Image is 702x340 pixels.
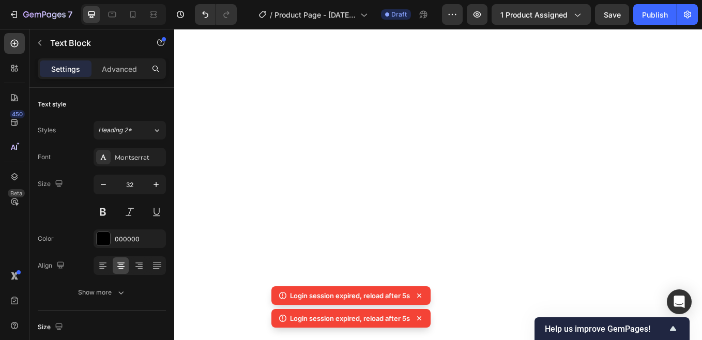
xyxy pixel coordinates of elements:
div: Undo/Redo [195,4,237,25]
span: Product Page - [DATE] 08:03:36 [274,9,356,20]
div: Montserrat [115,153,163,162]
button: Show more [38,283,166,302]
span: Draft [391,10,407,19]
div: Text style [38,100,66,109]
button: Publish [633,4,677,25]
p: Text Block [50,37,138,49]
span: 1 product assigned [500,9,568,20]
button: Save [595,4,629,25]
div: Size [38,177,65,191]
div: Font [38,152,51,162]
div: 000000 [115,235,163,244]
div: Styles [38,126,56,135]
p: Settings [51,64,80,74]
div: Show more [78,287,126,298]
span: Help us improve GemPages! [545,324,667,334]
button: Show survey - Help us improve GemPages! [545,322,679,335]
span: Heading 2* [98,126,132,135]
div: Align [38,259,67,273]
span: / [270,9,272,20]
p: 7 [68,8,72,21]
div: Color [38,234,54,243]
button: Heading 2* [94,121,166,140]
div: Publish [642,9,668,20]
iframe: Design area [174,29,702,340]
button: 1 product assigned [492,4,591,25]
div: Beta [8,189,25,197]
p: Advanced [102,64,137,74]
div: 450 [10,110,25,118]
button: 7 [4,4,77,25]
p: Login session expired, reload after 5s [290,313,410,323]
p: Login session expired, reload after 5s [290,290,410,301]
div: Size [38,320,65,334]
span: Save [604,10,621,19]
div: Open Intercom Messenger [667,289,692,314]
